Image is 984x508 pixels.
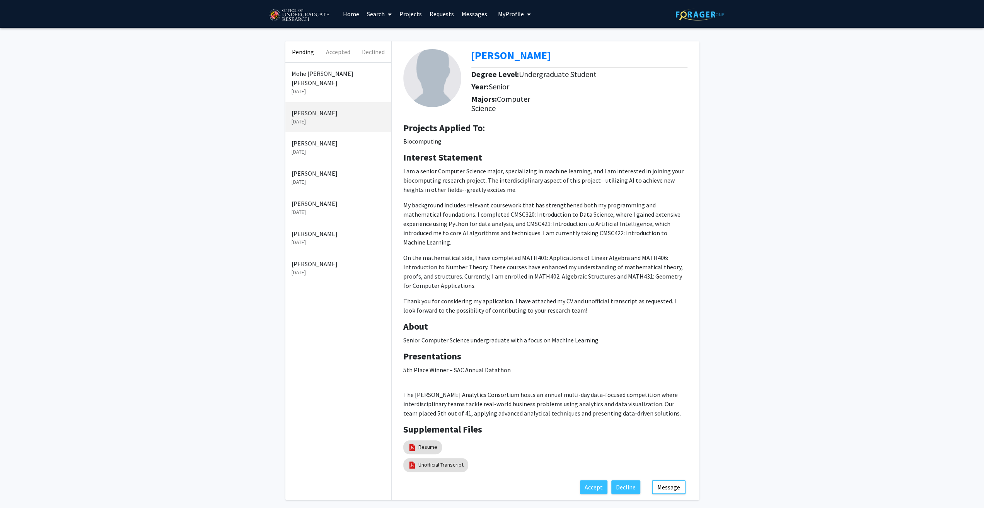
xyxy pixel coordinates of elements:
p: The [PERSON_NAME] Analytics Consortium hosts an annual multi-day data-focused competition where i... [403,390,687,418]
img: Profile Picture [403,49,461,107]
p: [DATE] [292,269,385,277]
p: [DATE] [292,118,385,126]
p: Senior Computer Science undergraduate with a focus on Machine Learning. [403,335,687,345]
p: [PERSON_NAME] [292,259,385,269]
p: [DATE] [292,87,385,96]
img: ForagerOne Logo [676,9,724,21]
p: My background includes relevant coursework that has strengthened both my programming and mathemat... [403,200,687,247]
a: Opens in a new tab [471,48,551,62]
button: Pending [285,41,321,62]
button: Declined [356,41,391,62]
p: [DATE] [292,178,385,186]
span: Computer Science [471,94,530,113]
span: Senior [489,82,509,91]
p: [PERSON_NAME] [292,199,385,208]
iframe: Chat [6,473,33,502]
button: Accept [580,480,607,494]
p: I am a senior Computer Science major, specializing in machine learning, and I am interested in jo... [403,166,687,194]
img: pdf_icon.png [408,443,416,452]
p: [PERSON_NAME] [292,108,385,118]
a: Messages [458,0,491,27]
button: Decline [611,480,640,494]
a: Resume [418,443,437,451]
a: Projects [396,0,426,27]
p: [DATE] [292,238,385,246]
p: [DATE] [292,208,385,216]
button: Accepted [321,41,356,62]
b: Majors: [471,94,497,104]
img: University of Maryland Logo [266,6,331,25]
span: Undergraduate Student [519,69,597,79]
p: On the mathematical side, I have completed MATH401: Applications of Linear Algebra and MATH406: I... [403,253,687,290]
button: Message [652,480,686,494]
a: Requests [426,0,458,27]
p: Mohe [PERSON_NAME] [PERSON_NAME] [292,69,385,87]
p: [PERSON_NAME] [292,169,385,178]
p: [DATE] [292,148,385,156]
a: Unofficial Transcript [418,461,464,469]
b: Projects Applied To: [403,122,485,134]
p: [PERSON_NAME] [292,229,385,238]
h4: Supplemental Files [403,424,687,435]
b: [PERSON_NAME] [471,48,551,62]
a: Search [363,0,396,27]
p: [PERSON_NAME] [292,139,385,148]
b: Year: [471,82,489,91]
p: 5th Place Winner – SAC Annual Datathon [403,365,687,375]
a: Home [339,0,363,27]
b: Interest Statement [403,151,482,163]
p: Thank you for considering my application. I have attached my CV and unofficial transcript as requ... [403,296,687,315]
b: About [403,320,428,332]
span: My Profile [498,10,524,18]
b: Presentations [403,350,461,362]
b: Degree Level: [471,69,519,79]
img: pdf_icon.png [408,461,416,469]
p: Biocomputing [403,137,687,146]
